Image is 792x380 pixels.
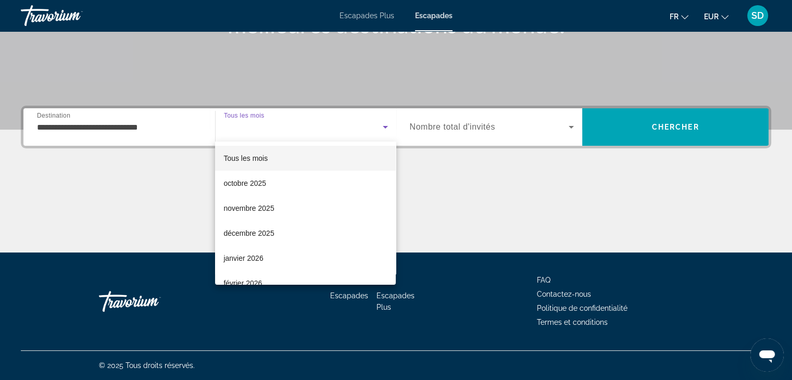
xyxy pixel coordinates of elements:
font: janvier 2026 [223,254,263,262]
font: novembre 2025 [223,204,274,212]
font: décembre 2025 [223,229,274,237]
iframe: Bouton de lancement de la fenêtre de messagerie [750,338,784,372]
font: octobre 2025 [223,179,266,187]
font: février 2026 [223,279,262,287]
font: Tous les mois [223,154,268,162]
